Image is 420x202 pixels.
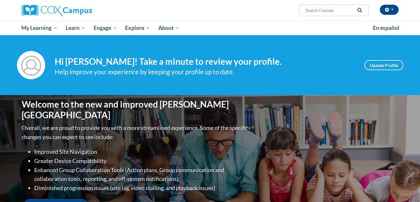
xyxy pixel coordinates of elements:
[22,123,249,142] p: Overall, we are proud to provide you with a more streamlined experience. Some of the specific cha...
[154,21,184,35] a: About
[34,183,249,193] li: Diminished progression issues (site lag, video stalling, and playback issues)
[17,51,45,79] img: Profile Image
[364,60,403,70] a: Update Profile
[94,24,117,32] span: Engage
[395,177,415,197] iframe: Button to launch messaging window
[305,7,355,14] input: Search Courses
[22,99,249,120] h1: Welcome to the new and improved [PERSON_NAME][GEOGRAPHIC_DATA]
[380,5,399,15] button: Account Settings
[55,56,355,67] h4: Hi [PERSON_NAME]! Take a minute to review your profile.
[158,24,180,32] span: About
[34,166,249,184] li: Enhanced Group Collaboration Tools (Action plans, Group communication and collaboration tools, re...
[34,156,249,166] li: Greater Device Compatibility
[121,21,154,35] a: Explore
[125,24,150,32] span: Explore
[34,147,249,156] li: Improved Site Navigation
[21,24,57,32] span: My Learning
[373,25,399,31] span: En español
[90,21,121,35] a: Engage
[66,24,85,32] span: Learn
[18,21,62,35] a: My Learning
[22,5,141,16] a: Cox Campus
[62,21,90,35] a: Learn
[369,21,403,35] a: En español
[22,5,92,16] img: Cox Campus
[355,7,364,14] button: Search
[55,67,355,77] div: Help improve your experience by keeping your profile up to date.
[12,21,408,35] div: Main menu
